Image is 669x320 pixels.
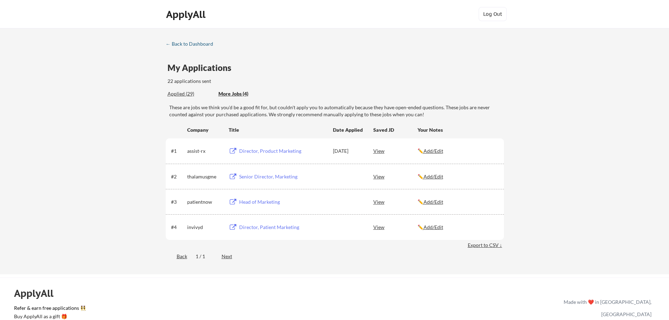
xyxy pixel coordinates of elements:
div: Export to CSV ↓ [468,242,504,249]
div: View [373,170,418,183]
u: Add/Edit [424,148,443,154]
div: assist-rx [187,148,222,155]
div: My Applications [168,64,237,72]
div: Head of Marketing [239,198,326,205]
div: Director, Product Marketing [239,148,326,155]
div: ✏️ [418,173,498,180]
div: Director, Patient Marketing [239,224,326,231]
div: These are job applications we think you'd be a good fit for, but couldn't apply you to automatica... [218,90,270,98]
u: Add/Edit [424,174,443,179]
div: patientnow [187,198,222,205]
div: 1 / 1 [196,253,213,260]
div: Your Notes [418,126,498,133]
div: These are jobs we think you'd be a good fit for, but couldn't apply you to automatically because ... [169,104,504,118]
div: View [373,221,418,233]
div: #3 [171,198,185,205]
div: invivyd [187,224,222,231]
u: Add/Edit [424,224,443,230]
div: Title [229,126,326,133]
div: [DATE] [333,148,364,155]
div: #4 [171,224,185,231]
a: Refer & earn free applications 👯‍♀️ [14,306,417,313]
div: ✏️ [418,198,498,205]
a: ← Back to Dashboard [166,41,218,48]
button: Log Out [479,7,507,21]
div: ApplyAll [166,8,208,20]
div: #1 [171,148,185,155]
div: These are all the jobs you've been applied to so far. [168,90,213,98]
div: View [373,144,418,157]
div: Date Applied [333,126,364,133]
div: ✏️ [418,148,498,155]
div: Back [166,253,187,260]
div: Saved JD [373,123,418,136]
div: ✏️ [418,224,498,231]
div: Company [187,126,222,133]
div: Applied (29) [168,90,213,97]
div: Next [222,253,240,260]
div: View [373,195,418,208]
div: More Jobs (4) [218,90,270,97]
div: ApplyAll [14,287,61,299]
u: Add/Edit [424,199,443,205]
div: thalamusgme [187,173,222,180]
div: #2 [171,173,185,180]
div: Senior Director, Marketing [239,173,326,180]
div: Buy ApplyAll as a gift 🎁 [14,314,84,319]
div: ← Back to Dashboard [166,41,218,46]
div: 22 applications sent [168,78,303,85]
